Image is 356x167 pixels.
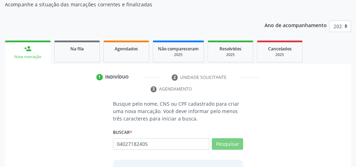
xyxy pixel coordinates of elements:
div: 2025 [213,52,248,57]
span: Não compareceram [158,46,199,52]
div: 2025 [158,52,199,57]
div: person_add [24,45,32,52]
label: Buscar [113,127,132,138]
span: Agendados [115,46,138,52]
div: 1 [96,74,103,80]
div: 2025 [262,52,297,57]
span: Cancelados [268,46,292,52]
p: Busque pelo nome, CNS ou CPF cadastrado para criar uma nova marcação. Você deve informar pelo men... [113,100,243,122]
div: Nova marcação [10,54,46,60]
p: Acompanhe a situação das marcações correntes e finalizadas [5,1,247,8]
button: Pesquisar [212,138,243,150]
span: Resolvidos [220,46,241,52]
input: Busque por nome, CNS ou CPF [113,138,209,150]
p: Ano de acompanhamento [265,20,327,29]
span: Na fila [70,46,84,52]
div: Indivíduo [105,74,129,80]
